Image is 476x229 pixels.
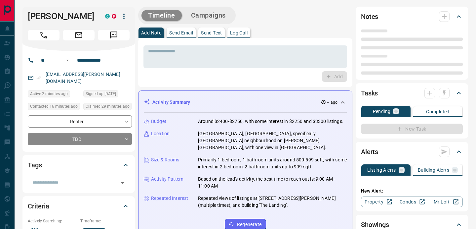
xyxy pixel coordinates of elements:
p: Size & Rooms [151,156,179,163]
p: Completed [426,109,450,114]
div: Activity Summary-- ago [144,96,347,108]
div: Mon Sep 15 2025 [28,90,80,99]
p: Activity Summary [152,99,190,106]
div: Mon Sep 15 2025 [83,103,132,112]
div: property.ca [112,14,116,19]
div: TBD [28,133,132,145]
p: Repeated Interest [151,195,188,202]
p: Listing Alerts [367,168,396,172]
p: Send Text [201,30,222,35]
p: Based on the lead's activity, the best time to reach out is: 9:00 AM - 11:00 AM [198,176,347,190]
span: Active 2 minutes ago [30,90,68,97]
a: Mr.Loft [429,197,463,207]
span: Claimed 29 minutes ago [86,103,130,110]
div: Sun Apr 25 2021 [83,90,132,99]
p: Building Alerts [418,168,449,172]
a: Condos [395,197,429,207]
p: Log Call [230,30,248,35]
p: Budget [151,118,166,125]
div: Notes [361,9,463,25]
div: condos.ca [105,14,110,19]
h2: Notes [361,11,378,22]
h2: Criteria [28,201,49,211]
div: Criteria [28,198,130,214]
div: Alerts [361,144,463,160]
div: Mon Sep 15 2025 [28,103,80,112]
button: Open [118,178,127,188]
button: Timeline [141,10,182,21]
h2: Tasks [361,88,378,98]
p: Timeframe: [80,218,130,224]
div: Tags [28,157,130,173]
p: Location [151,130,170,137]
p: -- ago [327,99,337,105]
h1: [PERSON_NAME] [28,11,95,22]
span: Signed up [DATE] [86,90,116,97]
p: Actively Searching: [28,218,77,224]
div: Renter [28,115,132,128]
span: Email [63,30,95,40]
span: Message [98,30,130,40]
p: New Alert: [361,188,463,195]
p: Activity Pattern [151,176,183,183]
span: Call [28,30,59,40]
button: Campaigns [184,10,232,21]
span: Contacted 16 minutes ago [30,103,78,110]
a: Property [361,197,395,207]
h2: Alerts [361,146,378,157]
p: Add Note [141,30,161,35]
p: Pending [373,109,391,114]
p: Send Email [169,30,193,35]
h2: Tags [28,160,42,170]
p: [GEOGRAPHIC_DATA], [GEOGRAPHIC_DATA], specifically [GEOGRAPHIC_DATA] neighbourhood on [PERSON_NAM... [198,130,347,151]
p: Repeated views of listings at [STREET_ADDRESS][PERSON_NAME] (multiple times), and building 'The L... [198,195,347,209]
a: [EMAIL_ADDRESS][PERSON_NAME][DOMAIN_NAME] [46,72,120,84]
p: Around $2400-$2750, with some interest in $2250 and $3300 listings. [198,118,343,125]
div: Tasks [361,85,463,101]
button: Open [63,56,71,64]
svg: Email Verified [36,76,41,80]
p: Primarily 1-bedroom, 1-bathroom units around 500-599 sqft, with some interest in 2-bedroom, 2-bat... [198,156,347,170]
